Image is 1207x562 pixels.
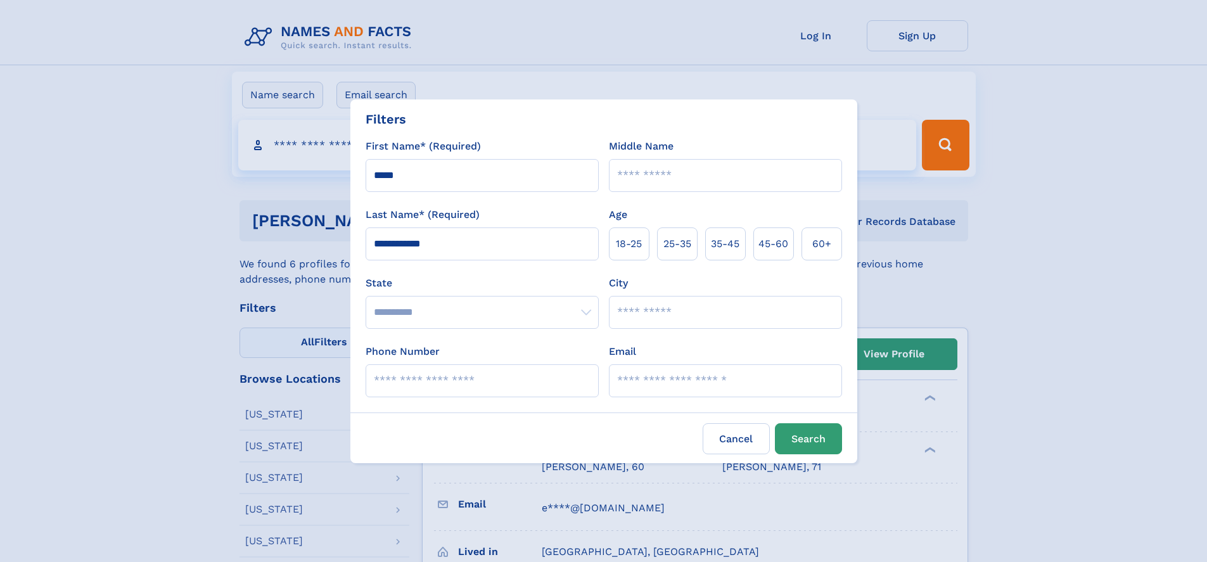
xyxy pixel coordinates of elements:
label: Middle Name [609,139,674,154]
span: 35‑45 [711,236,739,252]
span: 25‑35 [663,236,691,252]
div: Filters [366,110,406,129]
span: 45‑60 [758,236,788,252]
label: Phone Number [366,344,440,359]
label: First Name* (Required) [366,139,481,154]
label: Email [609,344,636,359]
label: Last Name* (Required) [366,207,480,222]
button: Search [775,423,842,454]
label: State [366,276,599,291]
span: 18‑25 [616,236,642,252]
label: Age [609,207,627,222]
span: 60+ [812,236,831,252]
label: City [609,276,628,291]
label: Cancel [703,423,770,454]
